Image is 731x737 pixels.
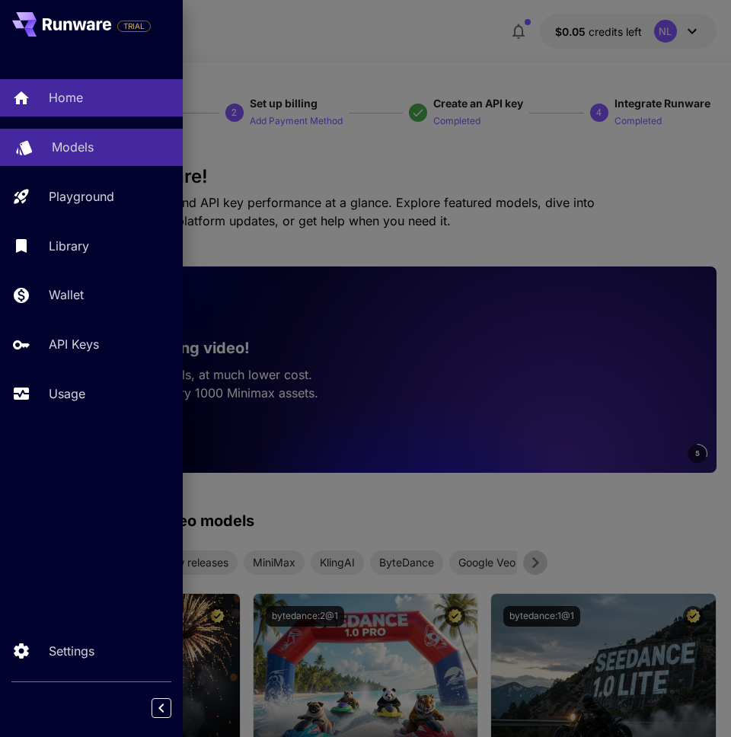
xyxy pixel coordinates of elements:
[49,642,94,660] p: Settings
[163,694,183,722] div: Collapse sidebar
[49,384,85,403] p: Usage
[52,138,94,156] p: Models
[117,17,151,35] span: Add your payment card to enable full platform functionality.
[152,698,171,718] button: Collapse sidebar
[49,335,99,353] p: API Keys
[49,237,89,255] p: Library
[118,21,150,32] span: TRIAL
[49,88,83,107] p: Home
[49,286,84,304] p: Wallet
[49,187,114,206] p: Playground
